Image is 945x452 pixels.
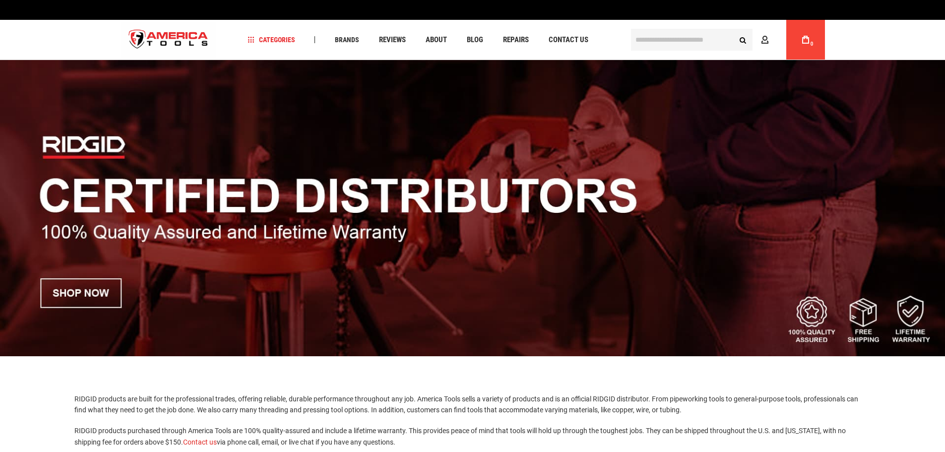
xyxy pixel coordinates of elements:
a: Blog [462,33,488,47]
a: Repairs [499,33,533,47]
a: Contact Us [544,33,593,47]
a: About [421,33,451,47]
a: Reviews [375,33,410,47]
span: Blog [467,36,483,44]
p: RIDGID products purchased through America Tools are 100% quality-assured and include a lifetime w... [74,425,871,448]
a: Contact us [183,438,217,446]
a: Brands [330,33,364,47]
img: America Tools [121,21,217,59]
a: store logo [121,21,217,59]
span: About [426,36,447,44]
p: RIDGID products are built for the professional trades, offering reliable, durable performance thr... [74,393,871,416]
span: Contact Us [549,36,588,44]
span: Categories [248,36,295,43]
button: Search [734,30,753,49]
span: Repairs [503,36,529,44]
a: 0 [796,20,815,60]
span: Reviews [379,36,406,44]
span: 0 [811,41,814,47]
a: Categories [243,33,300,47]
span: Brands [335,36,359,43]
